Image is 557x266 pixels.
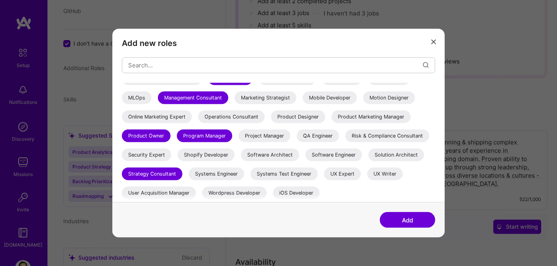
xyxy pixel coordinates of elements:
div: Systems Engineer [189,167,244,180]
div: modal [112,29,445,237]
div: Security Expert [122,148,171,161]
div: Product Owner [122,129,171,142]
div: Management Consultant [158,91,228,104]
div: Software Architect [241,148,299,161]
div: Product Designer [271,110,325,123]
i: icon Close [431,40,436,44]
div: User Acquisition Manager [122,186,196,199]
div: MLOps [122,91,152,104]
div: Shopify Developer [178,148,235,161]
div: Mobile Developer [303,91,357,104]
div: Program Manager [177,129,232,142]
div: UX Writer [367,167,403,180]
div: QA Engineer [297,129,339,142]
div: iOS Developer [273,186,320,199]
input: Search... [128,55,423,75]
div: Project Manager [239,129,290,142]
div: Software Engineer [305,148,362,161]
div: Solution Architect [368,148,424,161]
div: Wordpress Developer [202,186,267,199]
i: icon Search [423,62,429,68]
div: Operations Consultant [198,110,265,123]
div: Strategy Consultant [122,167,182,180]
div: Systems Test Engineer [250,167,318,180]
div: Online Marketing Expert [122,110,192,123]
div: Risk & Compliance Consultant [345,129,429,142]
div: Motion Designer [363,91,415,104]
div: Marketing Strategist [235,91,296,104]
button: Add [380,212,435,228]
div: Product Marketing Manager [332,110,411,123]
h3: Add new roles [122,38,435,48]
div: UX Expert [324,167,361,180]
